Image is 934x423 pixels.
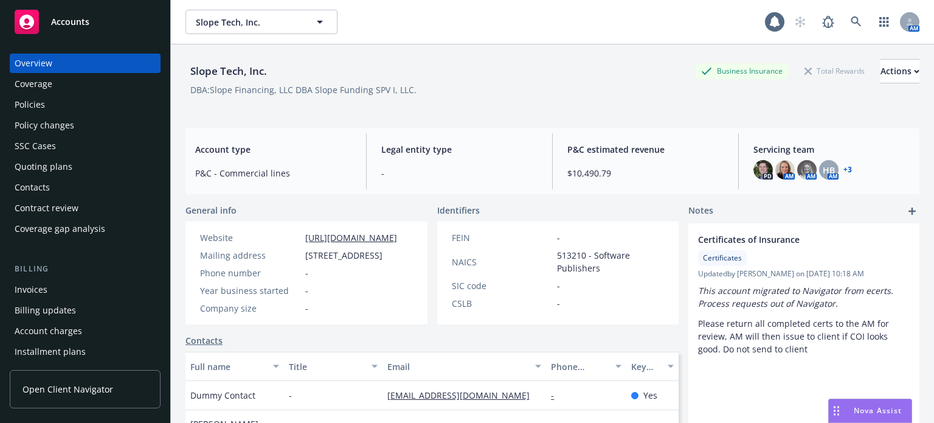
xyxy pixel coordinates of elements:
span: Servicing team [753,143,910,156]
div: Overview [15,54,52,73]
span: HB [823,164,835,177]
span: Notes [688,204,713,218]
div: Drag to move [829,399,844,422]
div: Billing [10,263,161,275]
button: Actions [880,59,919,83]
span: Yes [643,389,657,402]
div: DBA: Slope Financing, LLC DBA Slope Funding SPV I, LLC. [190,83,417,96]
div: SIC code [452,279,552,292]
a: Invoices [10,280,161,299]
img: photo [797,160,817,180]
div: Full name [190,360,266,373]
div: Key contact [631,360,660,373]
span: - [557,279,560,292]
div: Quoting plans [15,157,72,177]
button: Email [382,352,547,381]
div: Company size [200,302,300,315]
span: Accounts [51,17,89,27]
div: NAICS [452,256,552,268]
span: Slope Tech, Inc. [196,16,301,29]
button: Slope Tech, Inc. [185,10,337,34]
a: Overview [10,54,161,73]
div: Year business started [200,284,300,297]
span: - [557,231,560,244]
p: Please return all completed certs to the AM for review, AM will then issue to client if COI looks... [698,317,910,355]
a: Billing updates [10,301,161,320]
div: Policies [15,95,45,114]
div: Billing updates [15,301,76,320]
a: Contacts [185,334,223,347]
div: Contacts [15,178,50,197]
a: +3 [843,166,852,173]
a: add [905,204,919,218]
span: Certificates [703,253,742,264]
button: Nova Assist [828,399,912,423]
span: [STREET_ADDRESS] [305,249,382,262]
span: 513210 - Software Publishers [557,249,665,274]
span: - [557,297,560,310]
span: Legal entity type [381,143,538,156]
span: General info [185,204,237,217]
a: Coverage [10,74,161,94]
div: Email [387,360,528,373]
a: Contacts [10,178,161,197]
div: FEIN [452,231,552,244]
span: - [305,284,308,297]
div: Total Rewards [798,63,871,79]
div: Invoices [15,280,47,299]
span: P&C estimated revenue [567,143,724,156]
a: - [551,390,564,401]
div: Title [289,360,364,373]
a: Switch app [872,10,896,34]
em: This account migrated to Navigator from ecerts. Process requests out of Navigator. [698,285,896,309]
div: Policy changes [15,116,74,135]
div: Business Insurance [695,63,789,79]
img: photo [775,160,795,180]
div: Actions [880,60,919,83]
div: CSLB [452,297,552,310]
div: Phone number [200,267,300,279]
a: Accounts [10,5,161,39]
a: Policies [10,95,161,114]
span: Identifiers [437,204,480,217]
button: Key contact [626,352,679,381]
a: Account charges [10,321,161,341]
div: Slope Tech, Inc. [185,63,272,79]
a: Contract review [10,198,161,218]
span: Account type [195,143,351,156]
div: Coverage gap analysis [15,219,105,239]
span: P&C - Commercial lines [195,167,351,180]
a: Coverage gap analysis [10,219,161,239]
img: photo [753,160,773,180]
div: SSC Cases [15,136,56,156]
a: [EMAIL_ADDRESS][DOMAIN_NAME] [387,390,539,401]
a: Policy changes [10,116,161,135]
a: Search [844,10,868,34]
div: Phone number [551,360,608,373]
span: Certificates of Insurance [698,233,878,246]
span: - [381,167,538,180]
button: Full name [185,352,284,381]
span: Dummy Contact [190,389,255,402]
a: Installment plans [10,342,161,362]
span: Open Client Navigator [22,383,113,396]
span: Nova Assist [854,405,902,416]
a: [URL][DOMAIN_NAME] [305,232,397,243]
span: $10,490.79 [567,167,724,180]
a: SSC Cases [10,136,161,156]
div: Coverage [15,74,52,94]
a: Start snowing [788,10,812,34]
button: Title [284,352,382,381]
div: Website [200,231,300,244]
div: Account charges [15,321,82,341]
span: - [305,302,308,315]
div: Certificates of InsuranceCertificatesUpdatedby [PERSON_NAME] on [DATE] 10:18 AMThis account migra... [688,223,919,365]
div: Mailing address [200,249,300,262]
div: Installment plans [15,342,86,362]
div: Contract review [15,198,78,218]
span: Updated by [PERSON_NAME] on [DATE] 10:18 AM [698,268,910,279]
button: Phone number [546,352,626,381]
a: Quoting plans [10,157,161,177]
a: Report a Bug [816,10,840,34]
span: - [305,267,308,279]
